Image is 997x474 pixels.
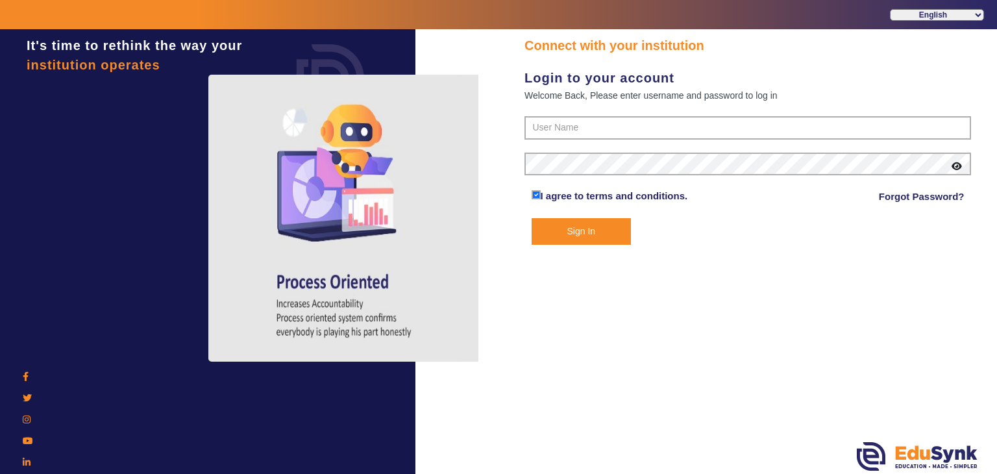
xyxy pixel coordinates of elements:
[524,116,971,140] input: User Name
[524,68,971,88] div: Login to your account
[879,189,965,205] a: Forgot Password?
[524,36,971,55] div: Connect with your institution
[541,190,688,201] a: I agree to terms and conditions.
[532,218,632,245] button: Sign In
[857,442,978,471] img: edusynk.png
[282,29,379,127] img: login.png
[208,75,481,362] img: login4.png
[524,88,971,103] div: Welcome Back, Please enter username and password to log in
[27,58,160,72] span: institution operates
[27,38,242,53] span: It's time to rethink the way your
